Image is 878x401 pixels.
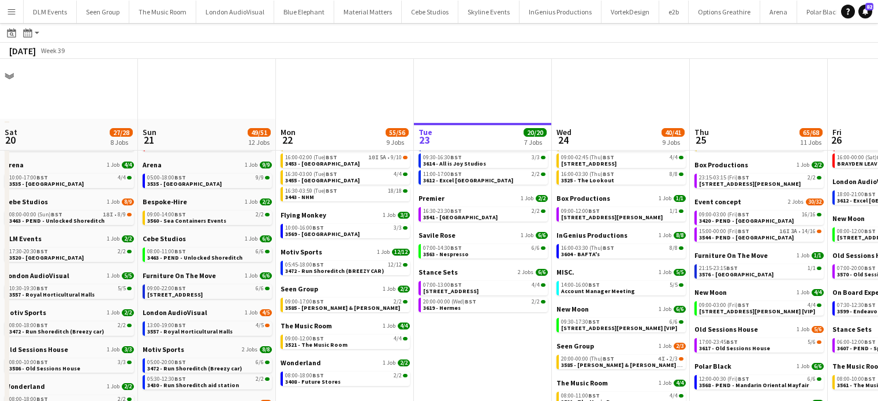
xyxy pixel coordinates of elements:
div: Furniture On The Move1 Job1/121:15-23:15BST1/13576 - [GEOGRAPHIC_DATA] [694,251,824,288]
span: 4/4 [394,171,402,177]
span: 1 Job [377,249,390,256]
div: Bespoke-Hire1 Job2/209:00-14:00BST2/23560 - Sea Containers Events [143,197,272,234]
a: 05:45-18:00BST12/123472 - Run Shoreditch (BREEZY CAR) [285,261,408,274]
a: 21:15-23:15BST1/13576 - [GEOGRAPHIC_DATA] [699,264,821,278]
span: 3560 - Sea Containers Events [147,217,226,224]
span: 3610 - Shelton Str [699,180,801,188]
span: Cebe Studios [143,234,186,243]
span: Cebe Studios [5,197,48,206]
span: 3443 - NHM [285,193,314,201]
span: 3420 - PEND - Royal Opera House [699,217,794,224]
span: 3472 - Run Shoreditch (BREEZY CAR) [285,267,384,275]
button: Polar Black [797,1,849,23]
span: 2/2 [398,286,410,293]
span: BST [36,284,48,292]
span: 1 Job [245,272,257,279]
span: 3463 - PEND - Unlocked Shoreditch [147,254,242,261]
div: Cebe Studios1 Job8/908:00-00:00 (Sun)BST18I•8/93463 - PEND - Unlocked Shoreditch [5,197,134,234]
span: 3/3 [532,155,540,160]
span: Furniture On The Move [694,251,768,260]
span: 5A [380,155,386,160]
a: Box Productions1 Job2/2 [694,160,824,169]
span: 3520 - Space House [9,254,84,261]
a: Savile Rose1 Job6/6 [419,231,548,239]
span: 8/9 [118,212,126,218]
span: 09:00-22:00 [147,286,186,291]
div: Furniture On The Move1 Job6/609:00-22:00BST6/6[STREET_ADDRESS] [143,271,272,308]
a: 09:00-22:00BST6/6[STREET_ADDRESS] [147,284,270,298]
span: BST [174,174,186,181]
a: 07:00-14:30BST6/63563 - Nespresso [423,244,546,257]
div: • [285,155,408,160]
a: Arena1 Job9/9 [143,160,272,169]
span: 2 Jobs [788,198,804,205]
span: 07:30-12:30 [837,302,876,308]
span: BST [603,244,614,252]
span: 18/18 [388,188,402,194]
a: 09:00-02:45 (Thu)BST4/4[STREET_ADDRESS] [561,153,683,167]
span: 10:00-16:00 [285,225,324,231]
span: 2/2 [532,208,540,214]
span: 1 Job [245,235,257,242]
span: 2 Jobs [518,269,533,276]
span: Furniture On The Move [143,271,216,280]
span: 8/8 [670,171,678,177]
span: 3569 - Space House [285,230,360,238]
span: 3610 - Shelton Str [561,213,663,221]
span: 10:00-17:00 [9,175,48,181]
a: Premier1 Job2/2 [419,194,548,203]
span: 4/4 [122,162,134,168]
span: 09:00-03:00 (Fri) [699,212,749,218]
span: 8/8 [674,232,686,239]
span: 1 Job [107,235,119,242]
span: 6/6 [532,245,540,251]
span: BST [36,248,48,255]
button: The Music Room [129,1,196,23]
div: Bespoke-Hire4 Jobs32/3316:00-17:00BST1/13453 - [GEOGRAPHIC_DATA]16:00-02:00 (Tue)BST10I5A•9/10345... [281,123,410,211]
span: 1 Job [659,232,671,239]
a: Furniture On The Move1 Job1/1 [694,251,824,260]
span: Premier [419,194,444,203]
span: 14:00-16:00 [561,282,600,288]
span: DLM Events [5,234,42,243]
a: 10:00-17:00BST4/43535 - [GEOGRAPHIC_DATA] [9,174,132,187]
span: 10I [368,155,379,160]
div: Flying Monkey1 Job3/310:00-16:00BST3/33569 - [GEOGRAPHIC_DATA] [281,211,410,248]
span: BST [588,207,600,215]
span: 6/6 [536,269,548,276]
span: 3585 - Williams & Hirst [285,304,400,312]
span: 5/5 [670,282,678,288]
span: 12/12 [392,249,410,256]
span: 2/2 [532,299,540,305]
span: 1 Job [797,252,809,259]
div: New Moon1 Job6/609:30-17:30BST6/6[STREET_ADDRESS][PERSON_NAME] [VIP] [556,305,686,342]
span: 20:00-00:00 (Wed) [423,299,476,305]
a: 09:00-03:00 (Fri)BST4/4[STREET_ADDRESS][PERSON_NAME] [VIP] [699,301,821,314]
a: 16:00-02:00 (Tue)BST10I5A•9/103453 - [GEOGRAPHIC_DATA] [285,153,408,167]
span: 16:30-03:59 (Tue) [285,188,337,194]
a: Motiv Sports1 Job12/12 [281,248,410,256]
div: Savile Rose1 Job6/607:00-14:30BST6/63563 - Nespresso [419,231,548,268]
span: 6/6 [260,235,272,242]
a: 09:00-03:00 (Fri)BST16/163420 - PEND - [GEOGRAPHIC_DATA] [699,211,821,224]
span: New Moon [556,305,589,313]
span: 5/5 [674,269,686,276]
span: BST [864,190,876,198]
a: 20:00-00:00 (Wed)BST2/23619 - Hermes [423,298,546,311]
a: 17:30-20:30BST2/23520 - [GEOGRAPHIC_DATA] [9,248,132,261]
span: 2/2 [808,175,816,181]
button: DLM Events [24,1,77,23]
span: 05:45-18:00 [285,262,324,268]
span: Seen Group [281,284,318,293]
a: 15:00-00:00 (Fri)BST16I3A•14/163544 - PEND - [GEOGRAPHIC_DATA] [699,227,821,241]
a: Cebe Studios1 Job8/9 [5,197,134,206]
button: e2b [659,1,689,23]
span: BST [738,227,749,235]
span: BST [174,284,186,292]
span: 17:30-20:30 [9,249,48,254]
span: London AudioVisual [5,271,69,280]
span: 5/5 [118,286,126,291]
span: 3559 - Oxford Street [147,291,203,298]
span: BST [312,224,324,231]
span: 3541 - Royal Festival Hall [423,213,498,221]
